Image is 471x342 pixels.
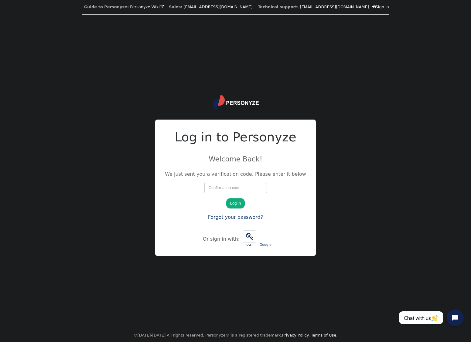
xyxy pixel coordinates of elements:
a: Terms of Use. [311,333,338,337]
b: Guide to Personyze: [84,5,129,9]
iframe: Sign in with Google Button [256,230,275,243]
a: [EMAIL_ADDRESS][DOMAIN_NAME] [300,5,369,9]
p: We just sent you a verification code. Please enter it below [165,171,306,178]
div: Or sign in with: [203,235,241,243]
a: [EMAIL_ADDRESS][DOMAIN_NAME] [184,5,253,9]
a: Forgot your password? [208,214,263,220]
a: Sign in [372,5,389,9]
a: Google [258,227,273,251]
span:  [160,5,164,9]
h2: Log in to Personyze [165,128,306,147]
div: Google [259,242,271,248]
b: Technical support: [258,5,299,9]
a:  SSO [241,227,258,251]
p: Welcome Back! [165,154,306,164]
span:  [372,5,376,9]
b: Sales: [169,5,182,9]
div: SSO [243,243,255,248]
button: Log in [226,198,245,208]
input: Confirmation code [204,183,267,193]
a: Personyze Wiki [130,5,164,9]
span:  [243,231,256,242]
img: logo.svg [213,95,259,110]
a: Privacy Policy. [282,333,310,337]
